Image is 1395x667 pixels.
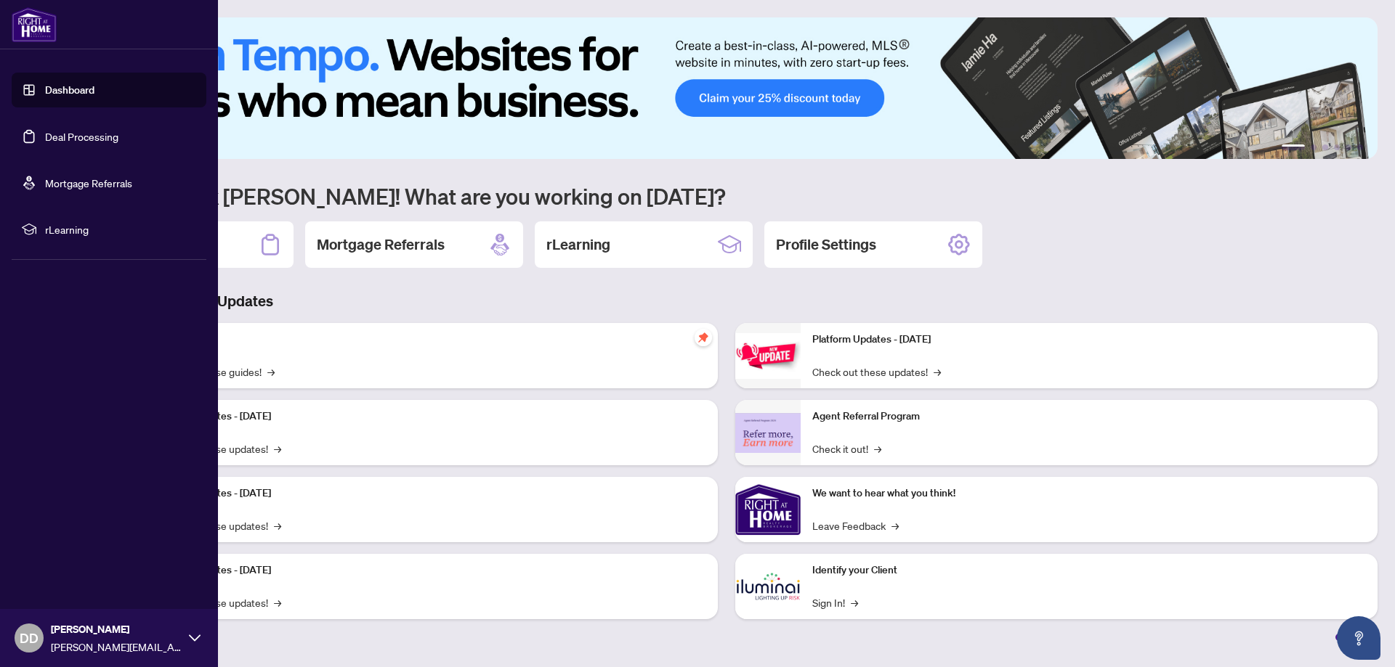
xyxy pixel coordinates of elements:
[812,562,1366,578] p: Identify your Client
[776,234,876,255] h2: Profile Settings
[153,332,706,348] p: Self-Help
[274,594,281,610] span: →
[812,594,858,610] a: Sign In!→
[812,409,1366,425] p: Agent Referral Program
[874,441,881,457] span: →
[1282,144,1305,150] button: 1
[153,562,706,578] p: Platform Updates - [DATE]
[891,517,899,533] span: →
[153,486,706,502] p: Platform Updates - [DATE]
[76,17,1378,159] img: Slide 0
[812,517,899,533] a: Leave Feedback→
[51,621,182,637] span: [PERSON_NAME]
[546,234,610,255] h2: rLearning
[735,333,801,379] img: Platform Updates - June 23, 2025
[274,441,281,457] span: →
[735,477,801,542] img: We want to hear what you think!
[1337,616,1380,660] button: Open asap
[317,234,445,255] h2: Mortgage Referrals
[695,329,712,346] span: pushpin
[812,441,881,457] a: Check it out!→
[735,413,801,453] img: Agent Referral Program
[812,486,1366,502] p: We want to hear what you think!
[851,594,858,610] span: →
[153,409,706,425] p: Platform Updates - [DATE]
[1334,144,1340,150] button: 4
[274,517,281,533] span: →
[735,554,801,619] img: Identify your Client
[1322,144,1328,150] button: 3
[934,364,941,380] span: →
[1311,144,1317,150] button: 2
[20,628,39,648] span: DD
[45,83,94,97] a: Dashboard
[45,176,132,189] a: Mortgage Referrals
[1346,144,1351,150] button: 5
[1357,144,1363,150] button: 6
[812,332,1366,348] p: Platform Updates - [DATE]
[45,130,118,143] a: Deal Processing
[267,364,275,380] span: →
[51,639,182,655] span: [PERSON_NAME][EMAIL_ADDRESS][DOMAIN_NAME]
[45,221,196,237] span: rLearning
[76,291,1378,311] h3: Brokerage & Industry Updates
[812,364,941,380] a: Check out these updates!→
[12,7,57,42] img: logo
[76,182,1378,210] h1: Welcome back [PERSON_NAME]! What are you working on [DATE]?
